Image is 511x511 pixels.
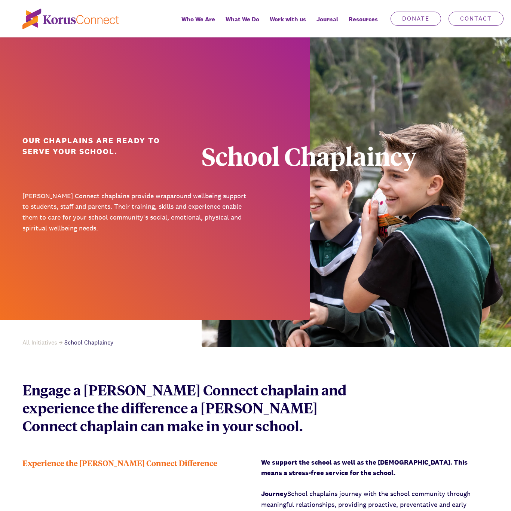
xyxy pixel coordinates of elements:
[181,14,215,25] span: Who We Are
[261,489,287,498] strong: Journey
[311,10,343,37] a: Journal
[316,14,338,25] span: Journal
[22,339,64,346] a: All Initiatives
[449,12,504,26] a: Contact
[22,9,119,29] img: korus-connect%2Fc5177985-88d5-491d-9cd7-4a1febad1357_logo.svg
[220,10,264,37] a: What We Do
[22,191,250,234] p: [PERSON_NAME] Connect chaplains provide wraparound wellbeing support to students, staff and paren...
[202,144,429,168] div: School Chaplaincy
[64,339,113,346] span: School Chaplaincy
[391,12,441,26] a: Donate
[343,10,383,37] div: Resources
[264,10,311,37] a: Work with us
[176,10,220,37] a: Who We Are
[22,135,190,157] h1: Our chaplains are ready to serve your school.
[261,458,468,477] strong: We support the school as well as the [DEMOGRAPHIC_DATA]. This means a stress-free service for the...
[226,14,259,25] span: What We Do
[22,381,369,435] p: Engage a [PERSON_NAME] Connect chaplain and experience the difference a [PERSON_NAME] Connect cha...
[270,14,306,25] span: Work with us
